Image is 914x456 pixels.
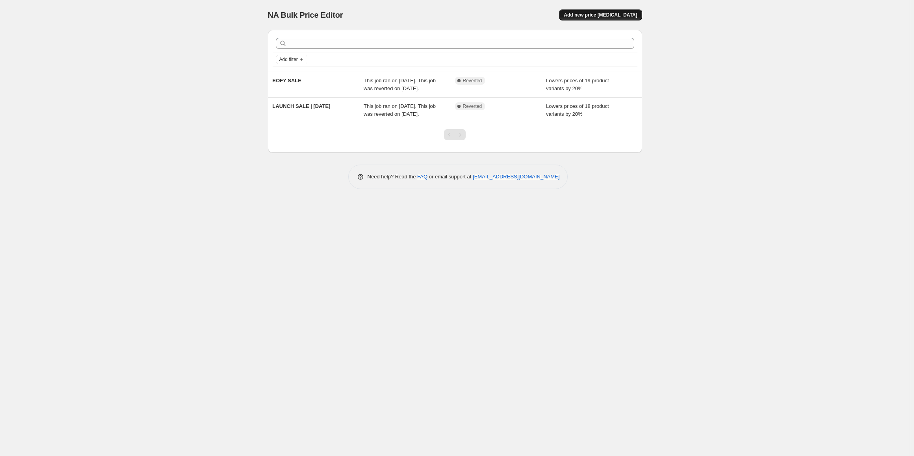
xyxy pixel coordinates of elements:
[463,78,482,84] span: Reverted
[273,78,301,83] span: EOFY SALE
[427,174,473,180] span: or email support at
[546,103,609,117] span: Lowers prices of 18 product variants by 20%
[546,78,609,91] span: Lowers prices of 19 product variants by 20%
[364,103,436,117] span: This job ran on [DATE]. This job was reverted on [DATE].
[473,174,559,180] a: [EMAIL_ADDRESS][DOMAIN_NAME]
[273,103,331,109] span: LAUNCH SALE | [DATE]
[279,56,298,63] span: Add filter
[417,174,427,180] a: FAQ
[364,78,436,91] span: This job ran on [DATE]. This job was reverted on [DATE].
[268,11,343,19] span: NA Bulk Price Editor
[559,9,642,20] button: Add new price [MEDICAL_DATA]
[368,174,418,180] span: Need help? Read the
[463,103,482,109] span: Reverted
[276,55,307,64] button: Add filter
[564,12,637,18] span: Add new price [MEDICAL_DATA]
[444,129,466,140] nav: Pagination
